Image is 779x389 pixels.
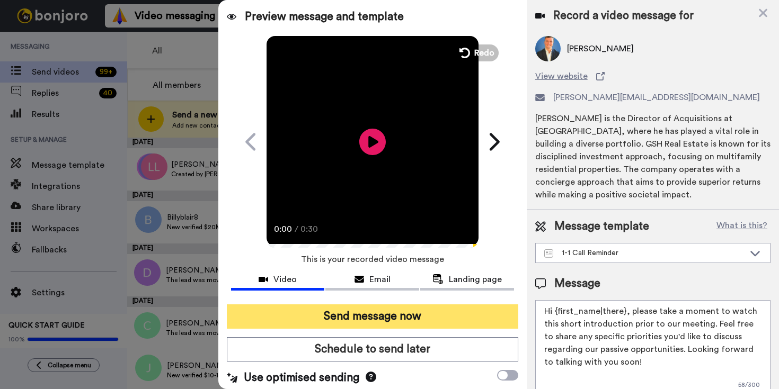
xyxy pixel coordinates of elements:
span: 0:00 [274,223,293,236]
span: View website [535,70,588,83]
span: / [295,223,298,236]
img: Message-temps.svg [544,249,553,258]
span: [PERSON_NAME][EMAIL_ADDRESS][DOMAIN_NAME] [553,91,760,104]
div: [PERSON_NAME] is the Director of Acquisitions at [GEOGRAPHIC_DATA], where he has played a vital r... [535,112,771,201]
span: Message template [554,219,649,234]
button: What is this? [713,219,771,234]
span: Landing page [449,273,502,286]
a: View website [535,70,771,83]
span: This is your recorded video message [301,248,444,271]
span: 0:30 [300,223,319,236]
span: Use optimised sending [244,370,359,386]
button: Schedule to send later [227,337,518,361]
button: Send message now [227,304,518,329]
span: Video [273,273,297,286]
span: Email [369,273,391,286]
div: 1-1 Call Reminder [544,248,745,258]
span: Message [554,276,600,292]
